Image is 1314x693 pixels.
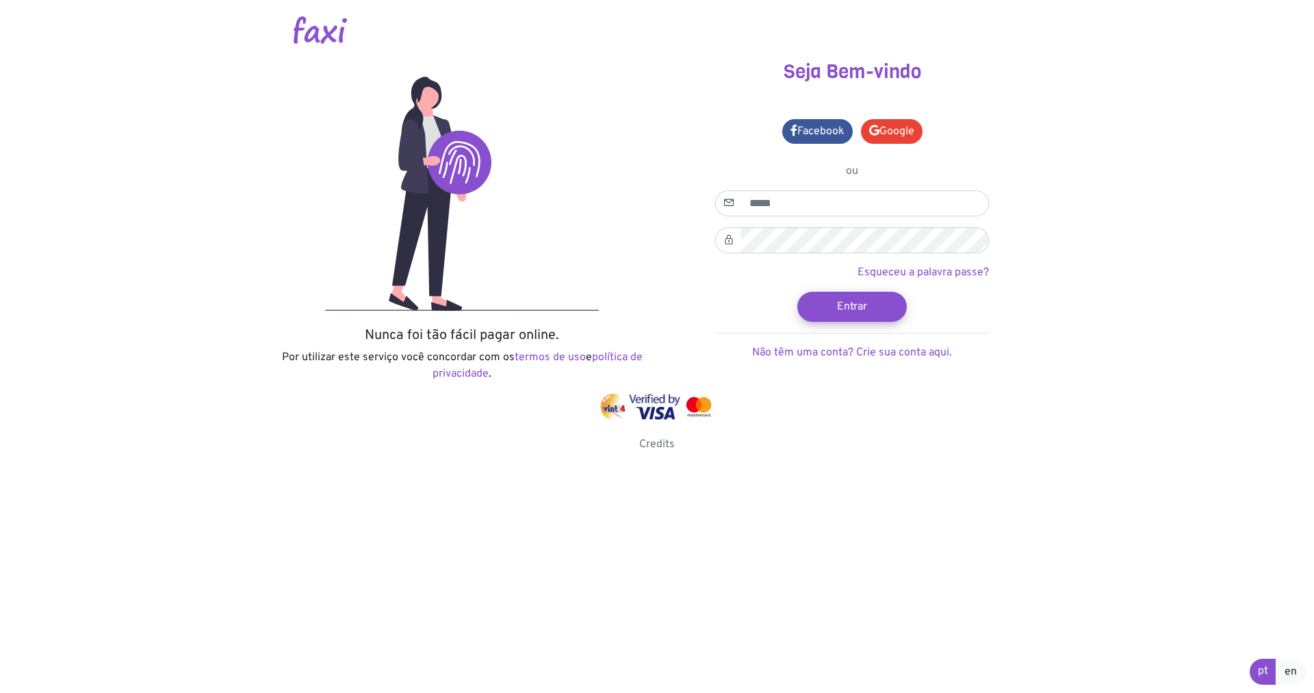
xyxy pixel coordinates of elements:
a: termos de uso [515,351,586,364]
p: ou [715,163,989,179]
a: Google [861,119,923,144]
img: mastercard [683,394,714,420]
p: Por utilizar este serviço você concordar com os e . [277,349,647,382]
a: Facebook [782,119,853,144]
img: visa [629,394,680,420]
a: en [1276,659,1306,685]
a: Não têm uma conta? Crie sua conta aqui. [752,346,952,360]
a: Esqueceu a palavra passe? [858,266,989,279]
h3: Seja Bem-vindo [667,60,1037,84]
a: Credits [639,438,675,451]
a: pt [1250,659,1276,685]
img: vinti4 [600,394,627,420]
button: Entrar [797,292,907,322]
h5: Nunca foi tão fácil pagar online. [277,327,647,344]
